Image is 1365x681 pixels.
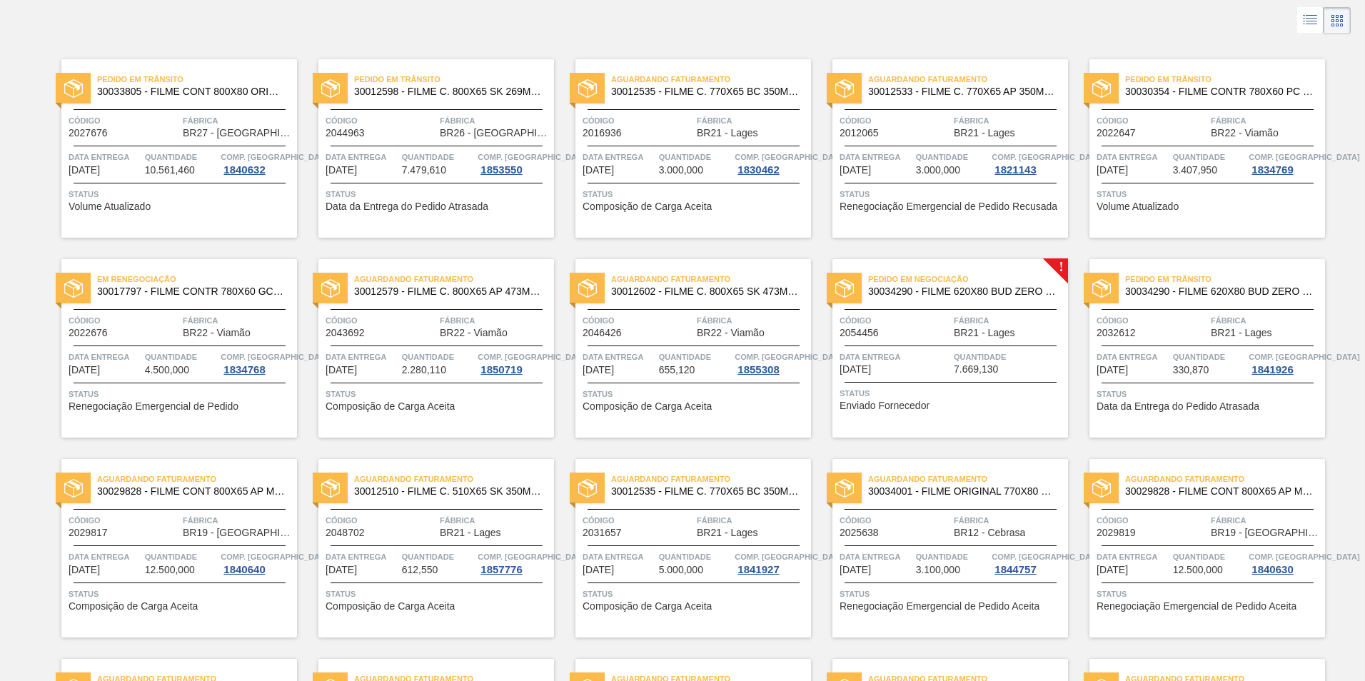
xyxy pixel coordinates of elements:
span: 2025638 [840,528,879,538]
span: 3.000,000 [659,165,703,176]
span: 22/10/2025 [326,565,357,575]
span: Composição de Carga Aceita [583,601,712,612]
span: 7.669,130 [954,364,998,375]
span: Composição de Carga Aceita [326,601,455,612]
span: Fábrica [954,513,1064,528]
a: Comp. [GEOGRAPHIC_DATA]1855308 [735,350,807,375]
span: Composição de Carga Aceita [583,401,712,412]
a: Comp. [GEOGRAPHIC_DATA]1841927 [735,550,807,575]
span: Comp. Carga [992,150,1102,164]
img: status [1092,279,1111,298]
span: Status [583,187,807,201]
a: statusAguardando Faturamento30012579 - FILME C. 800X65 AP 473ML C12 429Código2043692FábricaBR22 -... [297,259,554,438]
span: BR22 - Viamão [440,328,508,338]
span: 3.407,950 [1173,165,1217,176]
div: 1855308 [735,364,782,375]
span: 2022676 [69,328,108,338]
span: 21/10/2025 [840,364,871,375]
span: Quantidade [1173,550,1246,564]
span: 30012535 - FILME C. 770X65 BC 350ML C12 429 [611,86,800,97]
img: status [64,79,83,98]
span: Data Entrega [326,550,398,564]
span: 30012598 - FILME C. 800X65 SK 269ML C15 429 [354,86,543,97]
span: Aguardando Faturamento [354,472,554,486]
a: Comp. [GEOGRAPHIC_DATA]1821143 [992,150,1064,176]
a: statusAguardando Faturamento30029828 - FILME CONT 800X65 AP MP 473 C12 429Código2029819FábricaBR1... [1068,459,1325,637]
div: 1840640 [221,564,268,575]
span: Código [69,513,179,528]
span: Código [840,513,950,528]
a: statusPedido em Trânsito30034290 - FILME 620X80 BUD ZERO 350 SLK C8Código2032612FábricaBR21 - Lag... [1068,259,1325,438]
div: Visão em Cards [1324,7,1351,34]
span: Status [583,587,807,601]
span: BR22 - Viamão [183,328,251,338]
span: 20/10/2025 [326,365,357,375]
span: Status [69,587,293,601]
span: Quantidade [145,350,218,364]
span: Renegociação Emergencial de Pedido Recusada [840,201,1057,212]
span: Quantidade [954,350,1064,364]
span: Código [840,113,950,128]
span: Data Entrega [840,550,912,564]
span: 20/10/2025 [583,365,614,375]
span: Status [69,387,293,401]
span: 13/10/2025 [583,165,614,176]
span: BR19 - Nova Rio [183,528,293,538]
span: 12.500,000 [145,565,195,575]
img: status [835,279,854,298]
span: Data Entrega [326,150,398,164]
span: 18/10/2025 [69,365,100,375]
span: Comp. Carga [735,550,845,564]
img: status [578,479,597,498]
span: Data Entrega [69,550,141,564]
span: 2022647 [1097,128,1136,138]
span: Status [840,386,1064,400]
a: statusEm Renegociação30017797 - FILME CONTR 780X60 GCA ZERO 350ML NIV22Código2022676FábricaBR22 -... [40,259,297,438]
span: Fábrica [1211,113,1321,128]
span: 31/10/2025 [840,565,871,575]
span: 30034290 - FILME 620X80 BUD ZERO 350 SLK C8 [868,286,1057,297]
span: Volume Atualizado [69,201,151,212]
span: 2012065 [840,128,879,138]
span: 22/10/2025 [583,565,614,575]
a: Comp. [GEOGRAPHIC_DATA]1834769 [1249,150,1321,176]
span: Status [1097,587,1321,601]
span: 30030354 - FILME CONTR 780X60 PC LT350 NIV24 [1125,86,1314,97]
a: Comp. [GEOGRAPHIC_DATA]1853550 [478,150,550,176]
div: Visão em Lista [1297,7,1324,34]
a: !statusPedido em Negociação30034290 - FILME 620X80 BUD ZERO 350 SLK C8Código2054456FábricaBR21 - ... [811,259,1068,438]
span: 2054456 [840,328,879,338]
span: 22/10/2025 [69,565,100,575]
span: Status [840,187,1064,201]
div: 1853550 [478,164,525,176]
span: 30033805 - FILME CONT 800X80 ORIG 473 MP C12 429 [97,86,286,97]
a: Comp. [GEOGRAPHIC_DATA]1844757 [992,550,1064,575]
span: Pedido em Trânsito [1125,272,1325,286]
span: Código [69,313,179,328]
span: Fábrica [954,113,1064,128]
img: status [1092,479,1111,498]
span: Comp. Carga [1249,150,1359,164]
span: 2.280,110 [402,365,446,375]
span: Fábrica [1211,313,1321,328]
span: Status [326,187,550,201]
span: BR21 - Lages [954,328,1015,338]
span: Aguardando Faturamento [868,472,1068,486]
a: statusAguardando Faturamento30012535 - FILME C. 770X65 BC 350ML C12 429Código2031657FábricaBR21 -... [554,459,811,637]
a: statusAguardando Faturamento30012602 - FILME C. 800X65 SK 473ML C12 429Código2046426FábricaBR22 -... [554,259,811,438]
span: Em Renegociação [97,272,297,286]
a: statusAguardando Faturamento30034001 - FILME ORIGINAL 770X80 350X12 MPCódigo2025638FábricaBR12 - ... [811,459,1068,637]
span: Pedido em Trânsito [354,72,554,86]
span: Status [1097,387,1321,401]
span: Comp. Carga [221,350,331,364]
span: Aguardando Faturamento [611,72,811,86]
img: status [64,479,83,498]
img: status [835,79,854,98]
span: Renegociação Emergencial de Pedido Aceita [840,601,1039,612]
img: status [578,79,597,98]
span: Fábrica [954,313,1064,328]
span: 330,870 [1173,365,1209,375]
span: Quantidade [145,550,218,564]
span: 612,550 [402,565,438,575]
a: statusPedido em Trânsito30033805 - FILME CONT 800X80 ORIG 473 MP C12 429Código2027676FábricaBR27 ... [40,59,297,238]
